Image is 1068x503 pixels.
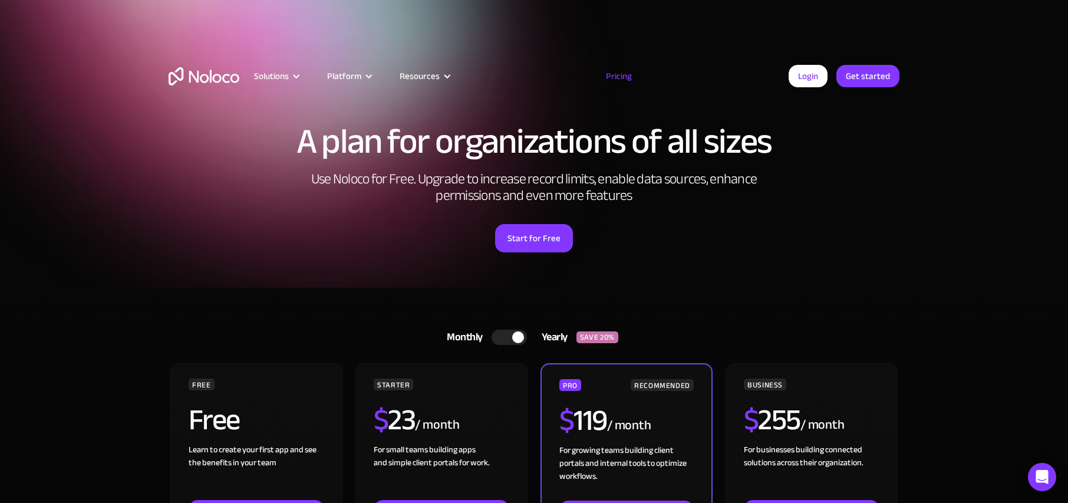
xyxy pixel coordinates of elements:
[189,443,324,500] div: Learn to create your first app and see the benefits in your team ‍
[298,171,770,204] h2: Use Noloco for Free. Upgrade to increase record limits, enable data sources, enhance permissions ...
[189,379,215,390] div: FREE
[327,68,361,84] div: Platform
[744,443,879,500] div: For businesses building connected solutions across their organization. ‍
[576,331,618,343] div: SAVE 20%
[254,68,289,84] div: Solutions
[591,68,647,84] a: Pricing
[400,68,440,84] div: Resources
[559,379,581,391] div: PRO
[631,379,694,391] div: RECOMMENDED
[169,67,239,86] a: home
[374,392,388,448] span: $
[1028,463,1056,491] div: Open Intercom Messenger
[432,328,492,346] div: Monthly
[744,379,786,390] div: BUSINESS
[559,393,574,448] span: $
[495,224,573,252] a: Start for Free
[169,124,899,159] h1: A plan for organizations of all sizes
[836,65,899,87] a: Get started
[374,379,413,390] div: STARTER
[189,405,240,435] h2: Free
[385,68,463,84] div: Resources
[312,68,385,84] div: Platform
[559,406,607,435] h2: 119
[415,416,459,435] div: / month
[374,443,509,500] div: For small teams building apps and simple client portals for work. ‍
[239,68,312,84] div: Solutions
[800,416,845,435] div: / month
[559,444,694,501] div: For growing teams building client portals and internal tools to optimize workflows.
[607,416,651,435] div: / month
[789,65,828,87] a: Login
[744,405,800,435] h2: 255
[374,405,416,435] h2: 23
[744,392,759,448] span: $
[527,328,576,346] div: Yearly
